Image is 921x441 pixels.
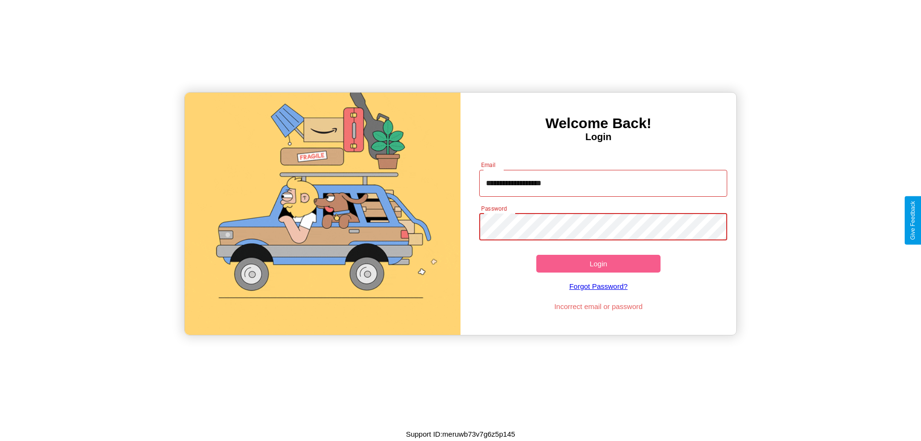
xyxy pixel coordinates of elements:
div: Give Feedback [909,201,916,240]
h3: Welcome Back! [460,115,736,131]
a: Forgot Password? [474,273,723,300]
h4: Login [460,131,736,143]
p: Incorrect email or password [474,300,723,313]
label: Password [481,204,507,213]
label: Email [481,161,496,169]
p: Support ID: meruwb73v7g6z5p145 [406,428,515,441]
img: gif [185,93,460,335]
button: Login [536,255,661,273]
